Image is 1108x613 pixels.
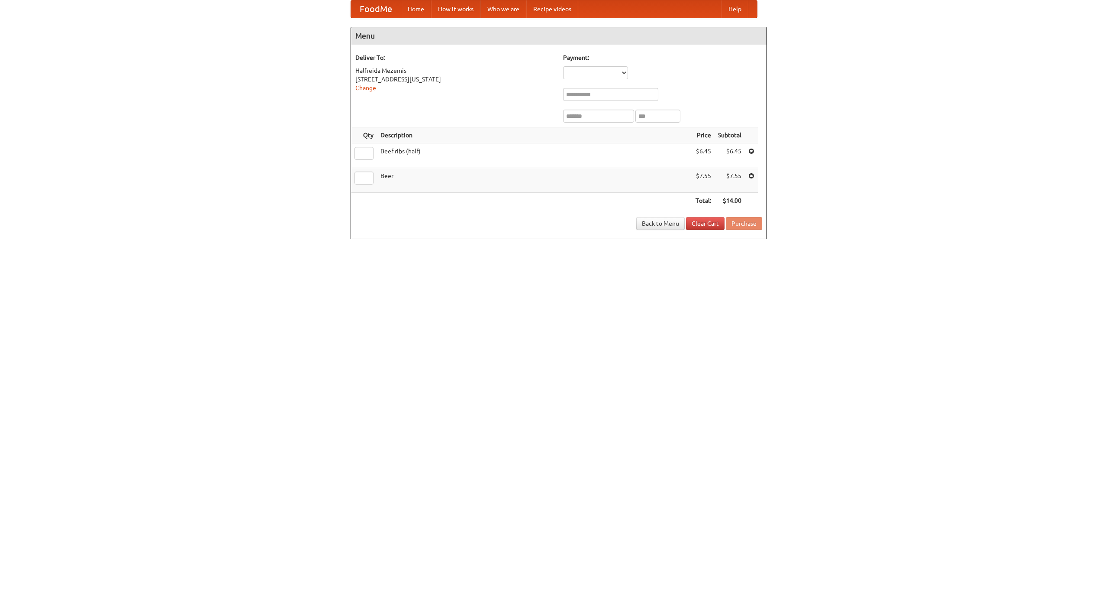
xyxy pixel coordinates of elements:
th: Qty [351,127,377,143]
td: $6.45 [715,143,745,168]
div: Halfreida Mezemis [355,66,554,75]
div: [STREET_ADDRESS][US_STATE] [355,75,554,84]
h4: Menu [351,27,767,45]
a: Help [721,0,748,18]
td: $7.55 [692,168,715,193]
th: Description [377,127,692,143]
h5: Payment: [563,53,762,62]
th: Total: [692,193,715,209]
td: $6.45 [692,143,715,168]
a: Recipe videos [526,0,578,18]
a: FoodMe [351,0,401,18]
th: $14.00 [715,193,745,209]
a: Who we are [480,0,526,18]
a: Back to Menu [636,217,685,230]
h5: Deliver To: [355,53,554,62]
th: Subtotal [715,127,745,143]
a: How it works [431,0,480,18]
td: Beef ribs (half) [377,143,692,168]
th: Price [692,127,715,143]
a: Change [355,84,376,91]
a: Clear Cart [686,217,725,230]
a: Home [401,0,431,18]
button: Purchase [726,217,762,230]
td: Beer [377,168,692,193]
td: $7.55 [715,168,745,193]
